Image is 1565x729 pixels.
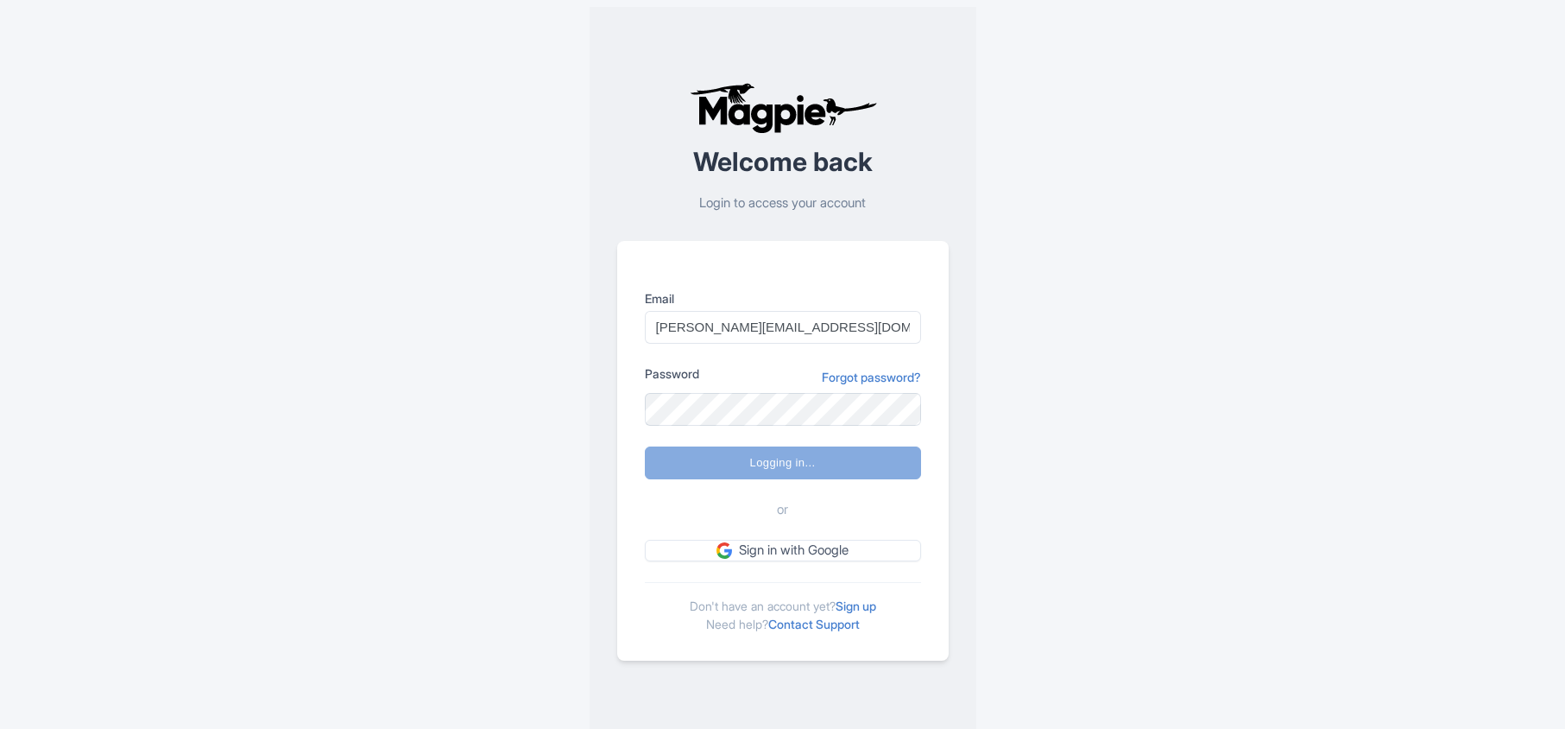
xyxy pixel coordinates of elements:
a: Sign in with Google [645,540,921,561]
img: logo-ab69f6fb50320c5b225c76a69d11143b.png [685,82,880,134]
span: or [777,500,788,520]
h2: Welcome back [617,148,949,176]
a: Forgot password? [822,368,921,386]
div: Don't have an account yet? Need help? [645,582,921,633]
input: you@example.com [645,311,921,344]
img: google.svg [716,542,732,558]
a: Sign up [836,599,876,613]
label: Password [645,364,699,383]
input: Logging in... [645,447,921,479]
label: Email [645,289,921,307]
p: Login to access your account [617,193,949,213]
a: Contact Support [768,617,860,631]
